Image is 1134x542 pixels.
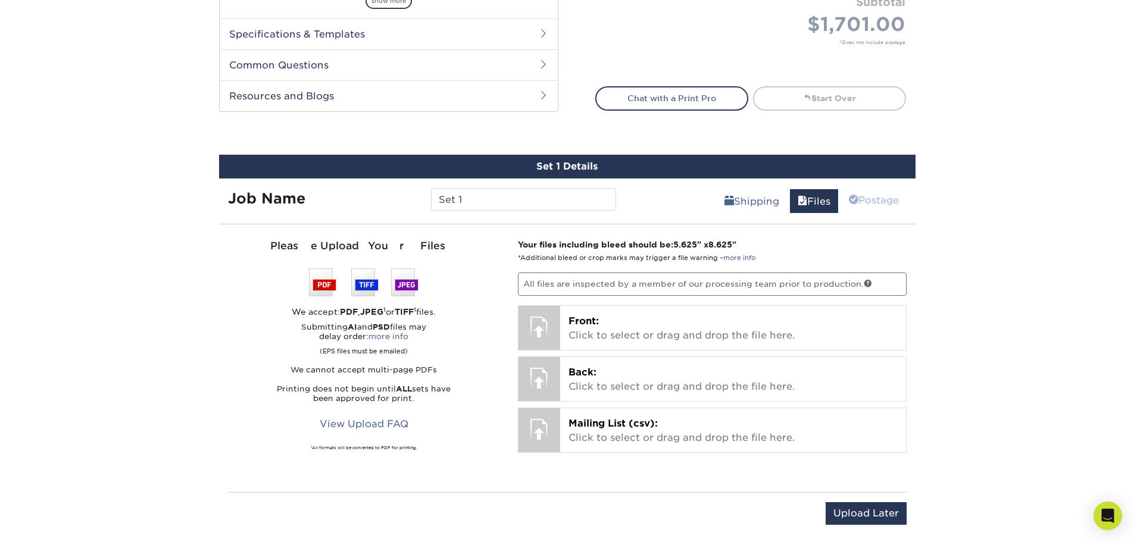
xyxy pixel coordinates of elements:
[568,418,658,429] span: Mailing List (csv):
[228,365,501,375] p: We cannot accept multi-page PDFs
[790,189,838,213] a: Files
[518,240,736,249] strong: Your files including bleed should be: " x "
[753,86,906,110] a: Start Over
[309,268,418,296] img: We accept: PSD, TIFF, or JPEG (JPG)
[311,445,312,449] sup: 1
[383,306,386,313] sup: 1
[219,155,916,178] div: Set 1 Details
[220,18,558,49] h2: Specifications & Templates
[228,445,501,451] div: All formats will be converted to PDF for printing.
[724,196,734,207] span: shipping
[518,272,907,295] p: All files are inspected by a member of our processing team prior to production.
[228,322,501,356] p: Submitting and files may delay order:
[708,240,732,249] span: 8.625
[568,365,898,394] p: Click to select or drag and drop the file here.
[568,314,898,343] p: Click to select or drag and drop the file here.
[220,80,558,111] h2: Resources and Blogs
[220,49,558,80] h2: Common Questions
[320,342,408,356] small: (EPS files must be emailed)
[360,307,383,317] strong: JPEG
[348,322,357,331] strong: AI
[228,190,305,207] strong: Job Name
[373,322,390,331] strong: PSD
[717,189,787,213] a: Shipping
[518,254,755,262] small: *Additional bleed or crop marks may trigger a file warning –
[595,86,748,110] a: Chat with a Print Pro
[568,366,596,378] span: Back:
[228,384,501,403] p: Printing does not begin until sets have been approved for print.
[849,195,858,206] span: reviewing
[841,188,907,212] a: Postage
[568,416,898,445] p: Click to select or drag and drop the file here.
[368,332,408,341] a: more info
[1094,502,1122,530] div: Open Intercom Messenger
[340,307,358,317] strong: PDF
[568,315,599,327] span: Front:
[228,306,501,318] div: We accept: , or files.
[723,254,755,262] a: more info
[798,196,807,207] span: files
[431,188,616,211] input: Enter a job name
[228,239,501,254] div: Please Upload Your Files
[826,502,907,525] input: Upload Later
[396,384,412,393] strong: ALL
[312,413,416,436] a: View Upload FAQ
[414,306,416,313] sup: 1
[673,240,697,249] span: 5.625
[395,307,414,317] strong: TIFF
